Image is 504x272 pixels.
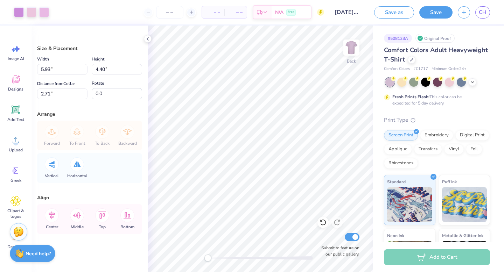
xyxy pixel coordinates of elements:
[444,144,464,155] div: Vinyl
[344,41,358,55] img: Back
[329,5,364,19] input: Untitled Design
[387,232,404,239] span: Neon Ink
[384,116,490,124] div: Print Type
[45,173,59,179] span: Vertical
[9,147,23,153] span: Upload
[419,6,453,19] button: Save
[120,224,134,230] span: Bottom
[229,9,243,16] span: – –
[288,10,294,15] span: Free
[442,187,487,222] img: Puff Ink
[392,94,478,106] div: This color can be expedited for 5 day delivery.
[99,224,106,230] span: Top
[374,6,414,19] button: Save as
[442,232,483,239] span: Metallic & Glitter Ink
[8,86,23,92] span: Designs
[37,45,142,52] div: Size & Placement
[442,178,457,185] span: Puff Ink
[384,130,418,141] div: Screen Print
[455,130,489,141] div: Digital Print
[387,187,432,222] img: Standard
[384,66,410,72] span: Comfort Colors
[414,144,442,155] div: Transfers
[37,79,75,88] label: Distance from Collar
[420,130,453,141] div: Embroidery
[10,178,21,183] span: Greek
[37,194,142,201] div: Align
[204,255,211,262] div: Accessibility label
[26,250,51,257] strong: Need help?
[37,55,49,63] label: Width
[392,94,429,100] strong: Fresh Prints Flash:
[206,9,220,16] span: – –
[384,46,488,64] span: Comfort Colors Adult Heavyweight T-Shirt
[384,144,412,155] div: Applique
[37,110,142,118] div: Arrange
[7,244,24,250] span: Decorate
[7,117,24,122] span: Add Text
[275,9,283,16] span: N/A
[317,245,359,257] label: Submit to feature on our public gallery.
[413,66,428,72] span: # C1717
[71,224,84,230] span: Middle
[4,208,27,219] span: Clipart & logos
[432,66,467,72] span: Minimum Order: 24 +
[384,158,418,169] div: Rhinestones
[466,144,482,155] div: Foil
[475,6,490,19] a: CH
[92,55,104,63] label: Height
[387,178,406,185] span: Standard
[415,34,455,43] div: Original Proof
[479,8,486,16] span: CH
[67,173,87,179] span: Horizontal
[156,6,183,19] input: – –
[384,34,412,43] div: # 508133A
[46,224,58,230] span: Center
[92,79,104,87] label: Rotate
[347,58,356,64] div: Back
[8,56,24,62] span: Image AI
